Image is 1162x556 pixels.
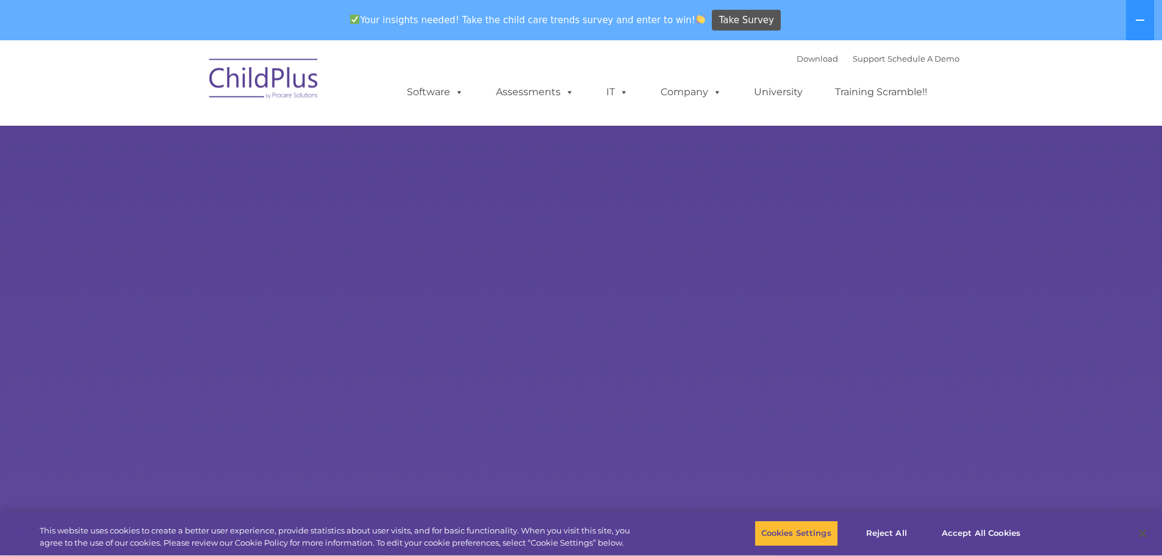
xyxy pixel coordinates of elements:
[648,80,734,104] a: Company
[696,15,705,24] img: 👏
[888,54,959,63] a: Schedule A Demo
[1129,520,1156,547] button: Close
[170,81,207,90] span: Last name
[345,8,711,32] span: Your insights needed! Take the child care trends survey and enter to win!
[797,54,959,63] font: |
[853,54,885,63] a: Support
[170,131,221,140] span: Phone number
[203,50,325,111] img: ChildPlus by Procare Solutions
[935,521,1027,546] button: Accept All Cookies
[742,80,815,104] a: University
[484,80,586,104] a: Assessments
[797,54,838,63] a: Download
[848,521,925,546] button: Reject All
[594,80,640,104] a: IT
[712,10,781,31] a: Take Survey
[755,521,838,546] button: Cookies Settings
[395,80,476,104] a: Software
[40,525,639,549] div: This website uses cookies to create a better user experience, provide statistics about user visit...
[719,10,774,31] span: Take Survey
[350,15,359,24] img: ✅
[823,80,939,104] a: Training Scramble!!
